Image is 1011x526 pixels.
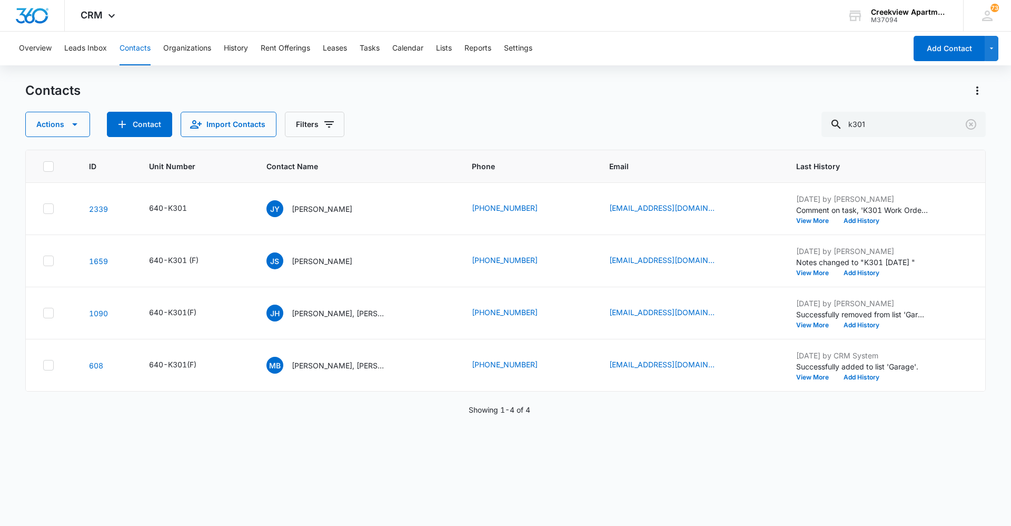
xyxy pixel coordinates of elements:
[266,252,371,269] div: Contact Name - Jonathan Sterling - Select to Edit Field
[796,350,928,361] p: [DATE] by CRM System
[796,193,928,204] p: [DATE] by [PERSON_NAME]
[323,32,347,65] button: Leases
[472,307,557,319] div: Phone - 8657487622 - Select to Edit Field
[796,309,928,320] p: Successfully removed from list 'Garage Renters'.
[149,307,215,319] div: Unit Number - 640-K301(F) - Select to Edit Field
[469,404,530,415] p: Showing 1-4 of 4
[266,252,283,269] span: JS
[609,255,715,266] a: [EMAIL_ADDRESS][DOMAIN_NAME]
[261,32,310,65] button: Rent Offerings
[796,374,836,381] button: View More
[266,200,283,217] span: JY
[796,218,836,224] button: View More
[609,359,734,372] div: Email - malachi890@gmail.com - Select to Edit Field
[149,255,199,266] div: 640-K301 (F)
[149,255,217,267] div: Unit Number - 640-K301 (F) - Select to Edit Field
[292,308,386,319] p: [PERSON_NAME], [PERSON_NAME]
[796,246,928,257] p: [DATE] by [PERSON_NAME]
[64,32,107,65] button: Leads Inbox
[504,32,532,65] button: Settings
[266,161,431,172] span: Contact Name
[836,218,887,224] button: Add History
[821,112,986,137] input: Search Contacts
[266,200,371,217] div: Contact Name - Jayden Yackey, Sarah Willenbrecht - Select to Edit Field
[796,298,928,309] p: [DATE] by [PERSON_NAME]
[266,305,405,322] div: Contact Name - Jacob Hill, Natalie Brooker - Select to Edit Field
[292,256,352,267] p: [PERSON_NAME]
[609,359,715,370] a: [EMAIL_ADDRESS][DOMAIN_NAME]
[81,9,103,21] span: CRM
[266,357,283,374] span: MB
[149,202,187,213] div: 640-K301
[360,32,380,65] button: Tasks
[836,374,887,381] button: Add History
[796,322,836,328] button: View More
[472,255,557,267] div: Phone - 7206021562 - Select to Edit Field
[472,202,538,213] a: [PHONE_NUMBER]
[472,307,538,318] a: [PHONE_NUMBER]
[990,4,999,12] span: 73
[149,359,215,372] div: Unit Number - 640-K301(F) - Select to Edit Field
[836,322,887,328] button: Add History
[836,270,887,276] button: Add History
[163,32,211,65] button: Organizations
[266,357,405,374] div: Contact Name - Malachi Blaszkowski, Taylor Patnaude - Select to Edit Field
[89,361,103,370] a: Navigate to contact details page for Malachi Blaszkowski, Taylor Patnaude
[609,307,715,318] a: [EMAIL_ADDRESS][DOMAIN_NAME]
[969,82,986,99] button: Actions
[472,359,538,370] a: [PHONE_NUMBER]
[609,307,734,319] div: Email - jakehill0092@gmail.com - Select to Edit Field
[149,307,196,318] div: 640-K301(F)
[472,359,557,372] div: Phone - 720-318-7476 - Select to Edit Field
[89,257,108,266] a: Navigate to contact details page for Jonathan Sterling
[609,202,715,213] a: [EMAIL_ADDRESS][DOMAIN_NAME]
[796,270,836,276] button: View More
[292,203,352,215] p: [PERSON_NAME]
[963,116,979,133] button: Clear
[609,255,734,267] div: Email - jcsterling84@gmail.com - Select to Edit Field
[871,16,948,24] div: account id
[181,112,276,137] button: Import Contacts
[89,309,108,318] a: Navigate to contact details page for Jacob Hill, Natalie Brooker
[120,32,151,65] button: Contacts
[472,255,538,266] a: [PHONE_NUMBER]
[871,8,948,16] div: account name
[796,204,928,216] p: Comment on task, 'K301 Work Order *PENDING' "[PERSON_NAME] ordering parts"
[464,32,491,65] button: Reports
[89,204,108,213] a: Navigate to contact details page for Jayden Yackey, Sarah Willenbrecht
[149,161,241,172] span: Unit Number
[914,36,985,61] button: Add Contact
[25,112,90,137] button: Actions
[107,112,172,137] button: Add Contact
[89,161,108,172] span: ID
[796,361,928,372] p: Successfully added to list 'Garage'.
[292,360,386,371] p: [PERSON_NAME], [PERSON_NAME]
[436,32,452,65] button: Lists
[285,112,344,137] button: Filters
[224,32,248,65] button: History
[609,161,756,172] span: Email
[990,4,999,12] div: notifications count
[472,161,569,172] span: Phone
[609,202,734,215] div: Email - jaymack775@gmail.com - Select to Edit Field
[392,32,423,65] button: Calendar
[149,202,206,215] div: Unit Number - 640-K301 - Select to Edit Field
[19,32,52,65] button: Overview
[796,257,928,268] p: Notes changed to "K301 [DATE] "
[149,359,196,370] div: 640-K301(F)
[472,202,557,215] div: Phone - 9704220605 - Select to Edit Field
[25,83,81,99] h1: Contacts
[796,161,953,172] span: Last History
[266,305,283,322] span: JH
